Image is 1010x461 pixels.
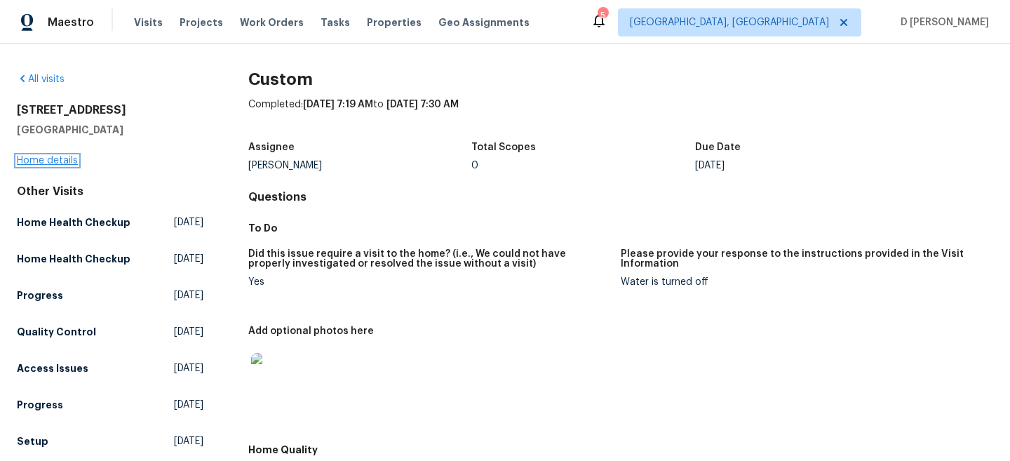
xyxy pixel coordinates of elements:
h5: Setup [17,434,48,448]
h5: Quality Control [17,325,96,339]
h5: To Do [248,221,993,235]
div: [PERSON_NAME] [248,161,472,171]
a: Access Issues[DATE] [17,356,203,381]
h5: Access Issues [17,361,88,375]
span: Tasks [321,18,350,27]
h5: Add optional photos here [248,326,374,336]
h5: Did this issue require a visit to the home? (i.e., We could not have properly investigated or res... [248,249,610,269]
div: Yes [248,277,610,287]
a: Home Health Checkup[DATE] [17,246,203,272]
span: Visits [134,15,163,29]
a: Progress[DATE] [17,283,203,308]
span: [DATE] [174,288,203,302]
span: Properties [367,15,422,29]
h5: Assignee [248,142,295,152]
div: [DATE] [695,161,919,171]
a: Progress[DATE] [17,392,203,417]
span: [GEOGRAPHIC_DATA], [GEOGRAPHIC_DATA] [630,15,829,29]
div: Water is turned off [621,277,982,287]
h5: Home Quality [248,443,993,457]
span: Maestro [48,15,94,29]
a: All visits [17,74,65,84]
h5: Progress [17,398,63,412]
h4: Questions [248,190,993,204]
span: [DATE] [174,215,203,229]
span: [DATE] [174,398,203,412]
span: [DATE] [174,325,203,339]
span: [DATE] 7:30 AM [386,100,459,109]
div: 5 [598,8,607,22]
span: Work Orders [240,15,304,29]
h5: Please provide your response to the instructions provided in the Visit Information [621,249,982,269]
h5: Total Scopes [471,142,536,152]
h5: Home Health Checkup [17,252,130,266]
h2: [STREET_ADDRESS] [17,103,203,117]
h2: Custom [248,72,993,86]
div: 0 [471,161,695,171]
h5: Home Health Checkup [17,215,130,229]
a: Quality Control[DATE] [17,319,203,345]
h5: Due Date [695,142,741,152]
span: [DATE] 7:19 AM [303,100,373,109]
span: Projects [180,15,223,29]
span: D [PERSON_NAME] [895,15,989,29]
div: Completed: to [248,98,993,134]
span: [DATE] [174,252,203,266]
span: [DATE] [174,434,203,448]
h5: Progress [17,288,63,302]
span: [DATE] [174,361,203,375]
a: Setup[DATE] [17,429,203,454]
a: Home Health Checkup[DATE] [17,210,203,235]
a: Home details [17,156,78,166]
h5: [GEOGRAPHIC_DATA] [17,123,203,137]
div: Other Visits [17,185,203,199]
span: Geo Assignments [438,15,530,29]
